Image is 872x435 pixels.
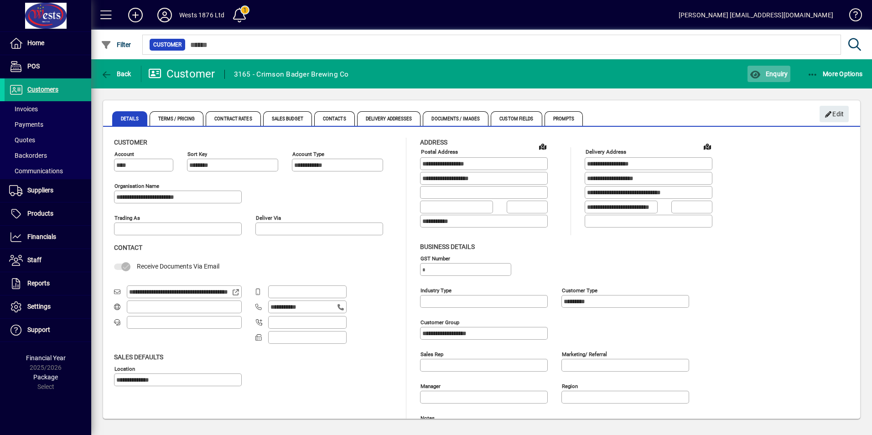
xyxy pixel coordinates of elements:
span: Business details [420,243,475,250]
mat-label: Region [562,383,578,389]
span: Financial Year [26,354,66,362]
a: Products [5,202,91,225]
mat-label: Customer type [562,287,597,293]
span: Delivery Addresses [357,111,421,126]
mat-label: Customer group [420,319,459,325]
button: Edit [820,106,849,122]
span: Address [420,139,447,146]
button: Profile [150,7,179,23]
span: Home [27,39,44,47]
span: Suppliers [27,186,53,194]
div: 3165 - Crimson Badger Brewing Co [234,67,349,82]
span: POS [27,62,40,70]
button: Filter [99,36,134,53]
span: Settings [27,303,51,310]
a: Home [5,32,91,55]
a: Reports [5,272,91,295]
span: Backorders [9,152,47,159]
span: Financials [27,233,56,240]
a: Quotes [5,132,91,148]
span: Contact [114,244,142,251]
span: Payments [9,121,43,128]
a: Settings [5,295,91,318]
mat-label: Account Type [292,151,324,157]
mat-label: Sort key [187,151,207,157]
a: Knowledge Base [842,2,861,31]
span: Quotes [9,136,35,144]
a: View on map [700,139,715,154]
span: Package [33,373,58,381]
mat-label: Manager [420,383,441,389]
mat-label: Deliver via [256,215,281,221]
span: Enquiry [750,70,788,78]
a: Suppliers [5,179,91,202]
span: Terms / Pricing [150,111,204,126]
mat-label: Account [114,151,134,157]
div: [PERSON_NAME] [EMAIL_ADDRESS][DOMAIN_NAME] [679,8,833,22]
a: Invoices [5,101,91,117]
div: Wests 1876 Ltd [179,8,224,22]
mat-label: Organisation name [114,183,159,189]
span: Edit [825,107,844,122]
button: Add [121,7,150,23]
span: Details [112,111,147,126]
span: Customers [27,86,58,93]
span: Customer [153,40,182,49]
app-page-header-button: Back [91,66,141,82]
mat-label: GST Number [420,255,450,261]
span: Sales defaults [114,353,163,361]
span: Customer [114,139,147,146]
span: Prompts [545,111,583,126]
span: Documents / Images [423,111,488,126]
a: Backorders [5,148,91,163]
mat-label: Location [114,365,135,372]
a: POS [5,55,91,78]
a: Support [5,319,91,342]
a: View on map [535,139,550,154]
span: Custom Fields [491,111,542,126]
button: More Options [805,66,865,82]
span: Sales Budget [263,111,312,126]
a: Financials [5,226,91,249]
mat-label: Trading as [114,215,140,221]
button: Enquiry [747,66,790,82]
a: Payments [5,117,91,132]
span: Back [101,70,131,78]
mat-label: Marketing/ Referral [562,351,607,357]
mat-label: Industry type [420,287,452,293]
a: Staff [5,249,91,272]
span: Reports [27,280,50,287]
div: Customer [148,67,215,81]
a: Communications [5,163,91,179]
span: Staff [27,256,42,264]
span: Contract Rates [206,111,260,126]
mat-label: Sales rep [420,351,443,357]
span: Contacts [314,111,355,126]
button: Back [99,66,134,82]
span: More Options [807,70,863,78]
span: Communications [9,167,63,175]
span: Support [27,326,50,333]
span: Filter [101,41,131,48]
span: Receive Documents Via Email [137,263,219,270]
mat-label: Notes [420,414,435,421]
span: Invoices [9,105,38,113]
span: Products [27,210,53,217]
